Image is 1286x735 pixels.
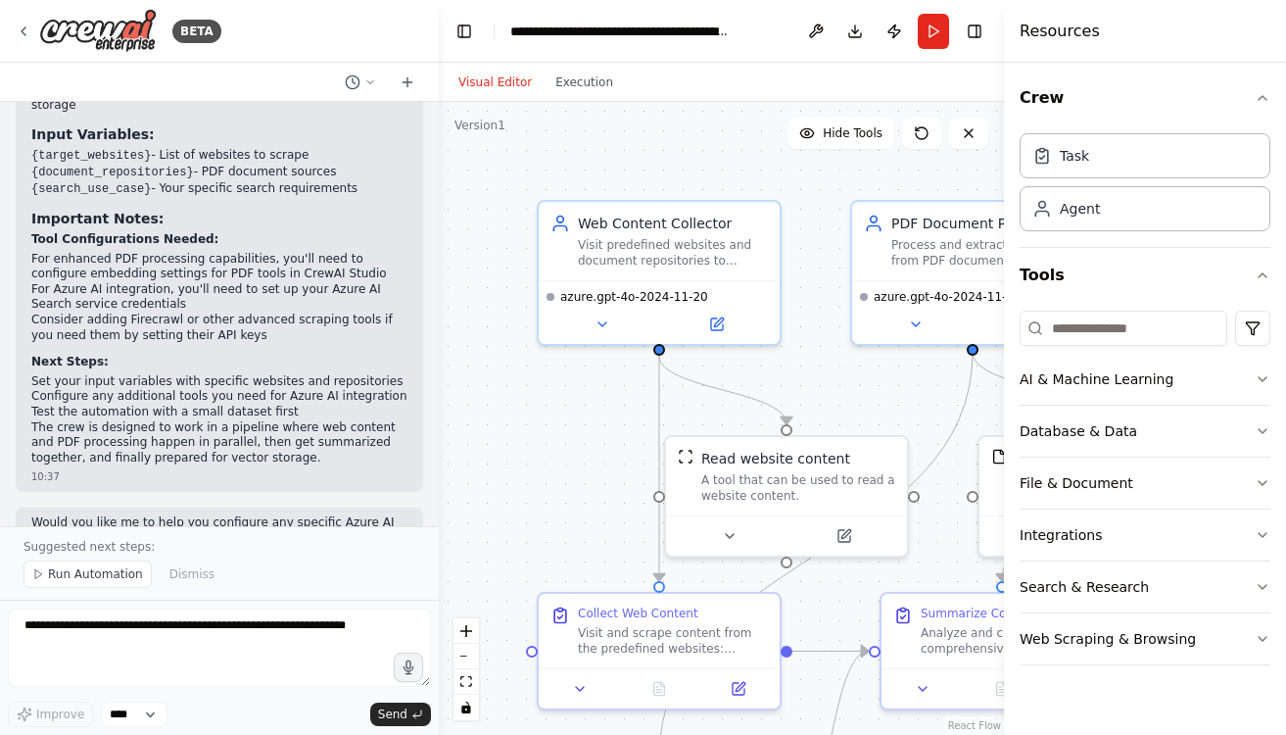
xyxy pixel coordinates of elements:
[578,606,698,621] div: Collect Web Content
[31,252,407,282] li: For enhanced PDF processing capabilities, you'll need to configure embedding settings for PDF too...
[991,449,1007,465] img: FileReadTool
[975,313,1085,336] button: Open in side panel
[451,18,478,45] button: Hide left sidebar
[394,653,423,682] button: Click to speak your automation idea
[537,200,782,346] div: Web Content CollectorVisit predefined websites and document repositories to download web content ...
[31,469,407,484] div: 10:37
[792,642,869,661] g: Edge from 11cbd229-c4ce-4913-97f8-980d35356db9 to b60daaba-7aaf-4487-8a13-252f0ab74cb8
[447,71,544,94] button: Visual Editor
[874,289,1022,305] span: azure.gpt-4o-2024-11-20
[948,720,1001,731] a: React Flow attribution
[649,356,796,424] g: Edge from e47a73bc-89d4-44e3-a430-486c0f252059 to 2b5450a5-5640-44c5-94cc-3f66c1e69c2b
[1020,562,1270,612] button: Search & Research
[31,374,407,390] li: Set your input variables with specific websites and repositories
[1060,199,1100,219] div: Agent
[850,200,1095,346] div: PDF Document ProcessorProcess and extract content from PDF documents found in {document_repositor...
[160,561,224,588] button: Dismiss
[24,539,415,555] p: Suggested next steps:
[560,289,708,305] span: azure.gpt-4o-2024-11-20
[701,449,850,468] div: Read website content
[1020,406,1270,457] button: Database & Data
[378,707,407,722] span: Send
[787,118,894,149] button: Hide Tools
[31,282,407,313] li: For Azure AI integration, you'll need to set up your Azure AI Search service credentials
[1060,146,1089,166] div: Task
[1020,613,1270,664] button: Web Scraping & Browsing
[1020,71,1270,125] button: Crew
[664,435,909,558] div: ScrapeWebsiteToolRead website contentA tool that can be used to read a website content.
[1020,458,1270,509] button: File & Document
[1020,20,1100,43] h4: Resources
[31,515,407,546] p: Would you like me to help you configure any specific Azure AI services integration or modify any ...
[31,148,407,165] li: - List of websites to scrape
[510,22,731,41] nav: breadcrumb
[31,355,109,368] strong: Next Steps:
[578,625,768,657] div: Visit and scrape content from the predefined websites: {target_websites}. Extract all relevant te...
[578,237,768,269] div: Visit predefined websites and document repositories to download web content and extract informati...
[453,669,479,695] button: fit view
[704,677,772,701] button: Open in side panel
[961,677,1044,701] button: No output available
[31,181,407,198] li: - Your specific search requirements
[31,389,407,405] li: Configure any additional tools you need for Azure AI integration
[31,149,151,163] code: {target_websites}
[823,125,882,141] span: Hide Tools
[31,126,155,142] strong: Input Variables:
[891,237,1081,269] div: Process and extract content from PDF documents found in {document_repositories}, making the conte...
[370,703,431,726] button: Send
[8,702,93,727] button: Improve
[31,165,407,181] li: - PDF document sources
[31,232,218,246] strong: Tool Configurations Needed:
[1020,248,1270,303] button: Tools
[1020,354,1270,405] button: AI & Machine Learning
[31,166,194,179] code: {document_repositories}
[31,182,151,196] code: {search_use_case}
[337,71,384,94] button: Switch to previous chat
[678,449,693,465] img: ScrapeWebsiteTool
[880,592,1124,710] div: Summarize ContentAnalyze and create comprehensive summaries of all collected web content and proc...
[31,420,407,466] p: The crew is designed to work in a pipeline where web content and PDF processing happen in paralle...
[1020,125,1270,247] div: Crew
[921,606,1037,621] div: Summarize Content
[618,677,701,701] button: No output available
[891,214,1081,233] div: PDF Document Processor
[31,211,164,226] strong: Important Notes:
[31,313,407,343] li: Consider adding Firecrawl or other advanced scraping tools if you need them by setting their API ...
[453,618,479,644] button: zoom in
[961,18,988,45] button: Hide right sidebar
[36,707,84,722] span: Improve
[24,561,152,588] button: Run Automation
[39,9,157,53] img: Logo
[1020,303,1270,681] div: Tools
[661,313,772,336] button: Open in side panel
[169,566,214,582] span: Dismiss
[578,214,768,233] div: Web Content Collector
[453,644,479,669] button: zoom out
[544,71,625,94] button: Execution
[392,71,423,94] button: Start a new chat
[977,435,1222,558] div: FileReadTool
[1020,510,1270,561] button: Integrations
[537,592,782,710] div: Collect Web ContentVisit and scrape content from the predefined websites: {target_websites}. Extr...
[963,352,1110,424] g: Edge from 68bc49b1-16cf-4e30-9e7c-426cb2dc679d to 85890fea-72c1-4603-af6d-8425a12c05e1
[48,566,143,582] span: Run Automation
[31,405,407,420] li: Test the automation with a small dataset first
[453,695,479,720] button: toggle interactivity
[921,625,1111,657] div: Analyze and create comprehensive summaries of all collected web content and processed PDF documen...
[788,524,899,548] button: Open in side panel
[649,356,669,581] g: Edge from e47a73bc-89d4-44e3-a430-486c0f252059 to 11cbd229-c4ce-4913-97f8-980d35356db9
[454,118,505,133] div: Version 1
[701,472,895,504] div: A tool that can be used to read a website content.
[172,20,221,43] div: BETA
[453,618,479,720] div: React Flow controls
